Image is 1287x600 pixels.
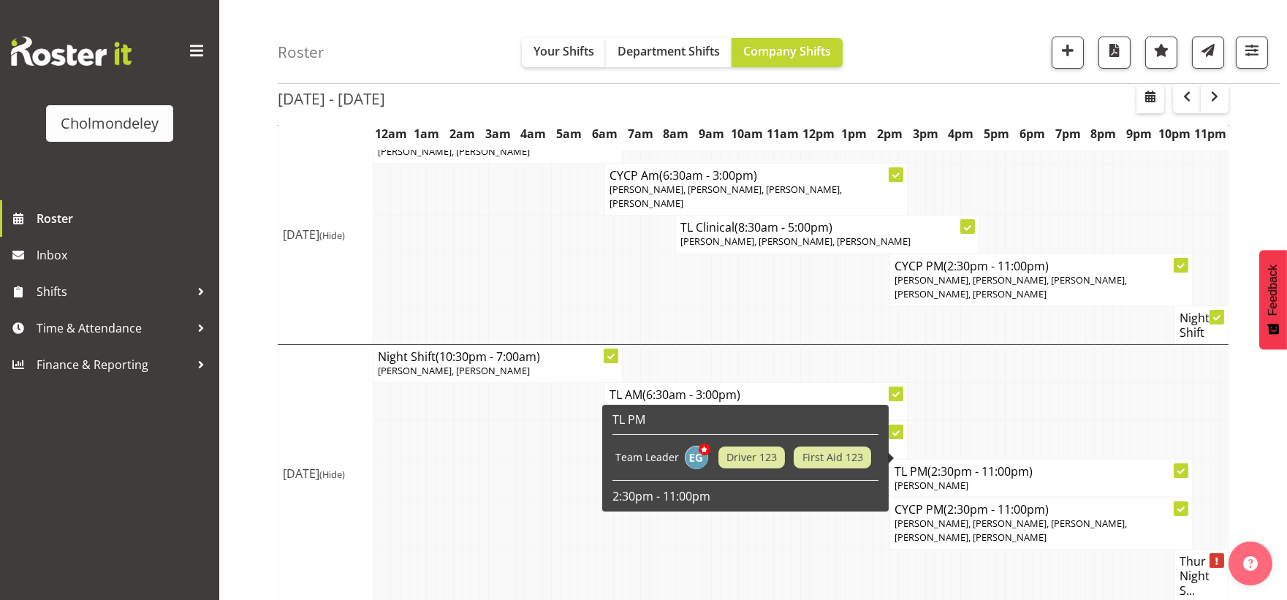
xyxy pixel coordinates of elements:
[895,259,1188,273] h4: CYCP PM
[37,208,212,229] span: Roster
[378,349,618,364] h4: Night Shift
[680,235,911,248] span: [PERSON_NAME], [PERSON_NAME], [PERSON_NAME]
[1180,311,1223,340] h4: Night Shift
[734,219,832,235] span: (8:30am - 5:00pm)
[610,402,683,415] span: [PERSON_NAME]
[623,117,658,151] th: 7am
[278,89,385,108] h2: [DATE] - [DATE]
[642,387,740,403] span: (6:30am - 3:00pm)
[726,449,777,466] span: Driver 123
[610,387,903,402] h4: TL AM
[319,229,345,242] span: (Hide)
[659,167,757,183] span: (6:30am - 3:00pm)
[409,117,444,151] th: 1am
[685,446,708,469] img: evie-guard1532.jpg
[37,317,190,339] span: Time & Attendance
[1098,37,1131,69] button: Download a PDF of the roster according to the set date range.
[732,38,843,67] button: Company Shifts
[1259,250,1287,349] button: Feedback - Show survey
[551,117,587,151] th: 5am
[319,468,345,481] span: (Hide)
[522,38,606,67] button: Your Shifts
[610,168,903,183] h4: CYCP Am
[895,464,1188,479] h4: TL PM
[836,117,872,151] th: 1pm
[378,364,530,377] span: [PERSON_NAME], [PERSON_NAME]
[436,349,540,365] span: (10:30pm - 7:00am)
[612,488,878,504] p: 2:30pm - 11:00pm
[1192,37,1224,69] button: Send a list of all shifts for the selected filtered period to all rostered employees.
[516,117,552,151] th: 4am
[872,117,908,151] th: 2pm
[895,479,968,492] span: [PERSON_NAME]
[534,43,594,59] span: Your Shifts
[37,354,190,376] span: Finance & Reporting
[612,412,878,427] h6: TL PM
[658,117,694,151] th: 8am
[1052,37,1084,69] button: Add a new shift
[694,117,729,151] th: 9am
[1136,84,1164,113] button: Select a specific date within the roster.
[944,501,1049,517] span: (2:30pm - 11:00pm)
[1236,37,1268,69] button: Filter Shifts
[895,502,1188,517] h4: CYCP PM
[729,117,765,151] th: 10am
[1121,117,1157,151] th: 9pm
[1180,554,1223,598] h4: Thur Night S...
[37,244,212,266] span: Inbox
[378,145,530,158] span: [PERSON_NAME], [PERSON_NAME]
[278,44,324,61] h4: Roster
[680,220,973,235] h4: TL Clinical
[1050,117,1086,151] th: 7pm
[765,117,801,151] th: 11am
[895,273,1127,300] span: [PERSON_NAME], [PERSON_NAME], [PERSON_NAME], [PERSON_NAME], [PERSON_NAME]
[587,117,623,151] th: 6am
[444,117,480,151] th: 2am
[802,449,863,466] span: First Aid 123
[908,117,944,151] th: 3pm
[618,43,720,59] span: Department Shifts
[606,38,732,67] button: Department Shifts
[11,37,132,66] img: Rosterit website logo
[1014,117,1050,151] th: 6pm
[37,281,190,303] span: Shifts
[895,517,1127,544] span: [PERSON_NAME], [PERSON_NAME], [PERSON_NAME], [PERSON_NAME], [PERSON_NAME]
[1267,265,1280,316] span: Feedback
[480,117,516,151] th: 3am
[944,117,979,151] th: 4pm
[979,117,1014,151] th: 5pm
[944,258,1049,274] span: (2:30pm - 11:00pm)
[743,43,831,59] span: Company Shifts
[612,442,682,473] td: Team Leader
[373,117,409,151] th: 12am
[278,125,373,344] td: [DATE]
[1145,37,1177,69] button: Highlight an important date within the roster.
[1193,117,1229,151] th: 11pm
[801,117,837,151] th: 12pm
[610,183,842,210] span: [PERSON_NAME], [PERSON_NAME], [PERSON_NAME], [PERSON_NAME]
[927,463,1033,479] span: (2:30pm - 11:00pm)
[61,113,159,134] div: Cholmondeley
[1243,556,1258,571] img: help-xxl-2.png
[1157,117,1193,151] th: 10pm
[1086,117,1122,151] th: 8pm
